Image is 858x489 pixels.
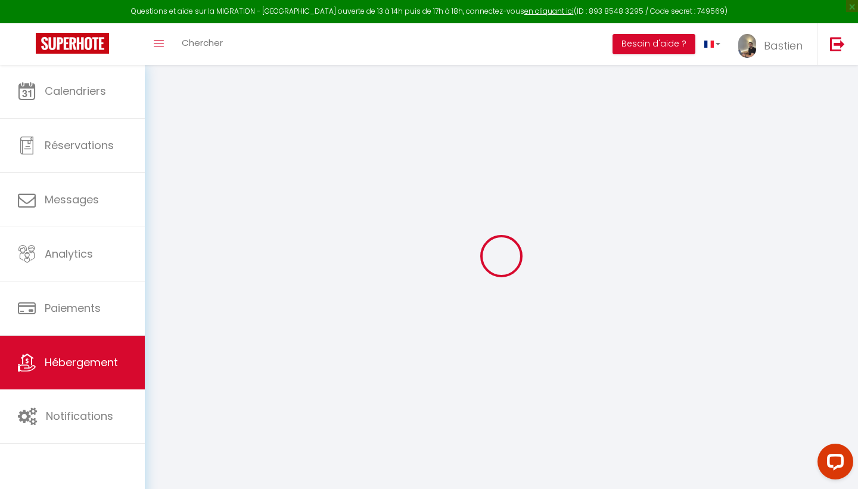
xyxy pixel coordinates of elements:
img: ... [738,34,756,58]
span: Messages [45,192,99,207]
span: Calendriers [45,83,106,98]
iframe: LiveChat chat widget [808,439,858,489]
a: ... Bastien [729,23,817,65]
span: Chercher [182,36,223,49]
span: Réservations [45,138,114,153]
a: Chercher [173,23,232,65]
span: Hébergement [45,355,118,370]
span: Analytics [45,246,93,261]
img: logout [830,36,845,51]
span: Paiements [45,301,101,315]
a: en cliquant ici [524,6,574,16]
span: Bastien [764,38,803,53]
button: Besoin d'aide ? [613,34,695,54]
img: Super Booking [36,33,109,54]
span: Notifications [46,408,113,423]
